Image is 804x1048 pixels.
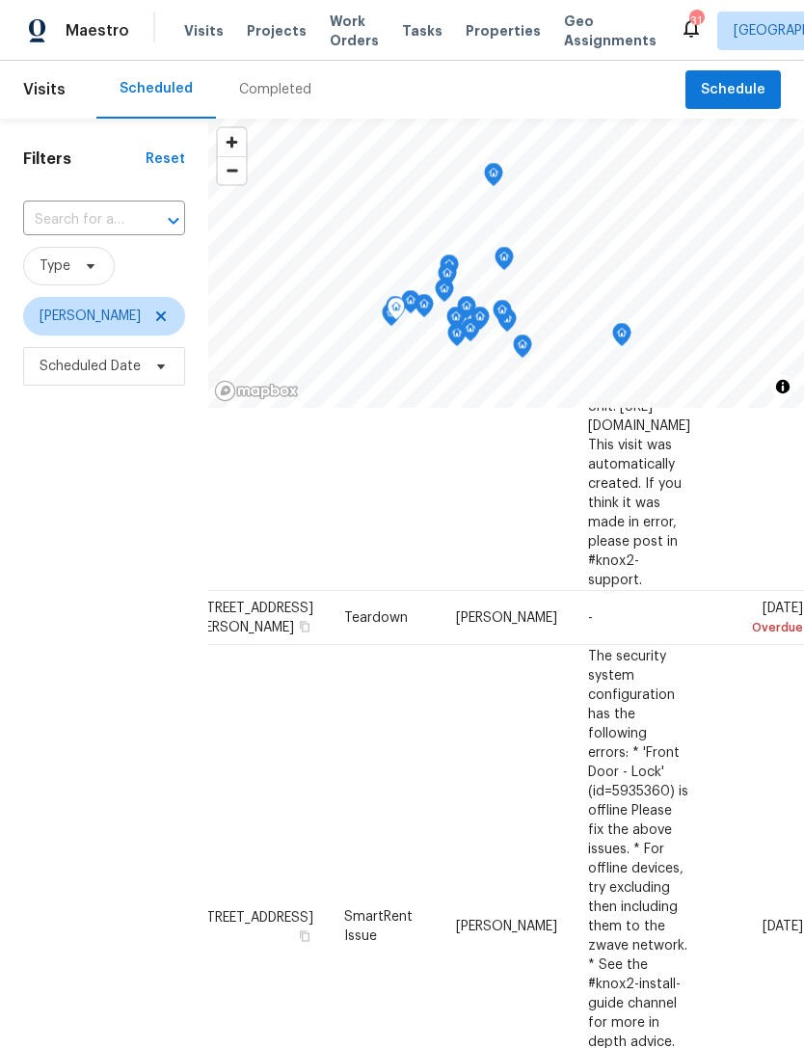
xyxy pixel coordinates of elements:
span: Maestro [66,21,129,40]
div: Scheduled [120,79,193,98]
div: Map marker [470,307,490,336]
div: Reset [146,149,185,169]
div: Map marker [415,294,434,324]
button: Copy Address [296,618,313,635]
span: [STREET_ADDRESS][PERSON_NAME] [193,602,313,634]
span: Toggle attribution [777,376,789,397]
button: Schedule [685,70,781,110]
div: Map marker [612,323,631,353]
div: Map marker [493,300,512,330]
div: Map marker [435,279,454,309]
div: Map marker [447,323,467,353]
div: Map marker [382,303,401,333]
span: Scheduled Date [40,357,141,376]
div: Map marker [386,296,405,326]
button: Toggle attribution [771,375,794,398]
span: Type [40,256,70,276]
span: Tasks [402,24,442,38]
input: Search for an address... [23,205,131,235]
div: Map marker [387,297,406,327]
span: Work Orders [330,12,379,50]
div: 31 [689,12,703,31]
span: Zoom out [218,157,246,184]
h1: Filters [23,149,146,169]
span: Visits [23,68,66,111]
span: Visits [184,21,224,40]
div: Map marker [446,307,466,336]
span: SmartRent Issue [344,909,413,942]
span: [PERSON_NAME] [456,611,557,625]
span: Schedule [701,78,765,102]
button: Open [160,207,187,234]
div: Map marker [513,335,532,364]
span: Geo Assignments [564,12,657,50]
span: Projects [247,21,307,40]
span: Properties [466,21,541,40]
div: Map marker [495,247,514,277]
span: Teardown [344,611,408,625]
button: Zoom out [218,156,246,184]
span: [DATE] [721,602,803,637]
span: [PERSON_NAME] [456,919,557,932]
span: - [588,611,593,625]
div: Map marker [461,318,480,348]
div: Map marker [457,296,476,326]
button: Zoom in [218,128,246,156]
div: Map marker [484,163,503,193]
div: Overdue [721,618,803,637]
div: Map marker [438,263,457,293]
a: Mapbox homepage [214,380,299,402]
span: [PERSON_NAME] [40,307,141,326]
div: Map marker [440,255,459,284]
span: [DATE] [763,919,803,932]
div: Completed [239,80,311,99]
div: Map marker [401,290,420,320]
span: [STREET_ADDRESS] [193,910,313,924]
span: The lock has jammed while unlocking several times in the last 24 hours. Please check the installa... [588,110,690,586]
button: Copy Address [296,927,313,944]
